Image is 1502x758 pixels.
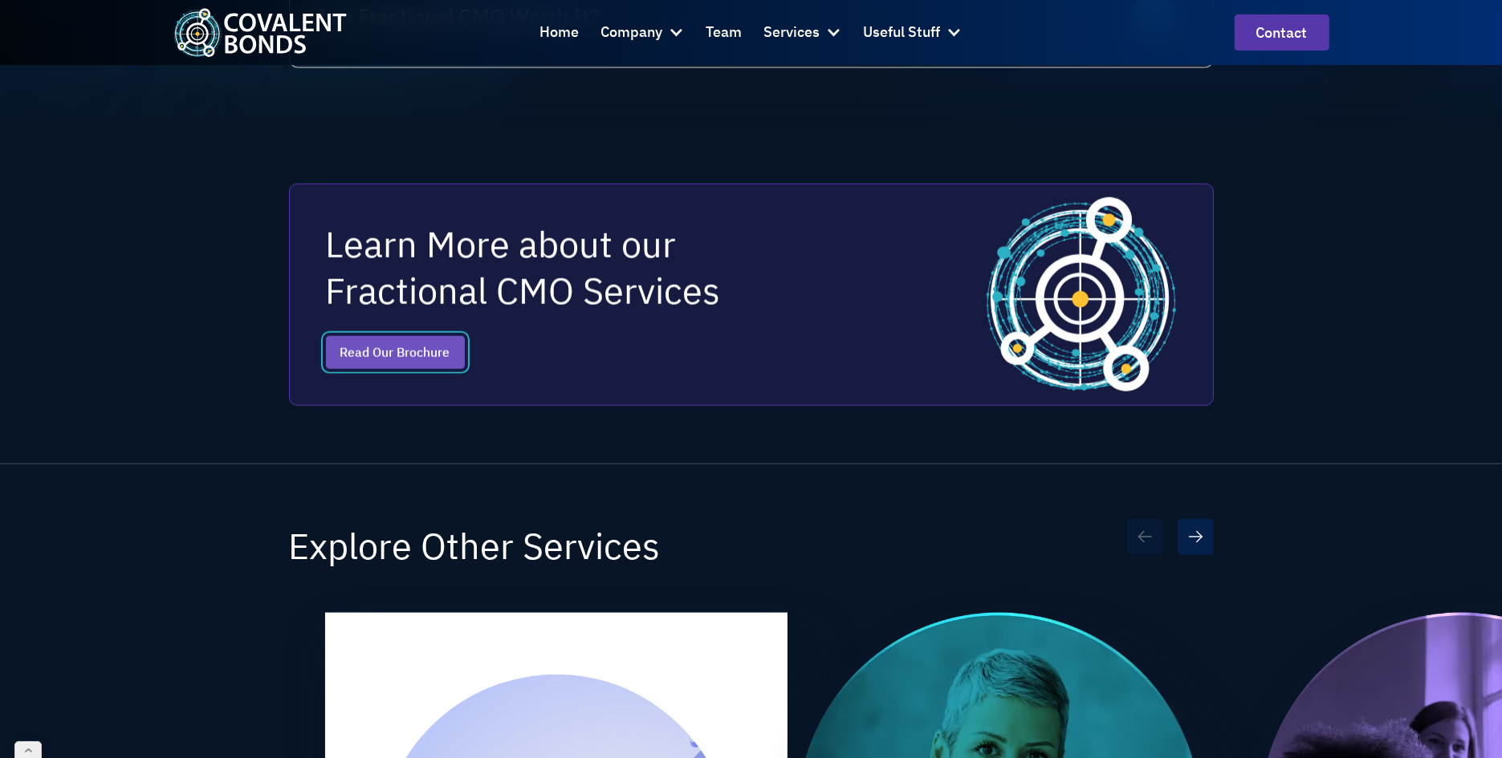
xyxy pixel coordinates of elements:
div: Useful Stuff [864,11,963,55]
button: Previous slide [1127,519,1163,555]
div: Services [764,21,820,44]
a: contact [1235,14,1329,51]
a: home [173,8,347,57]
a: Read Our Brochure [326,336,465,370]
div: Team [706,21,743,44]
div: Company [601,11,685,55]
img: Covalent Bonds Teal Favicon [987,197,1176,392]
a: Home [540,11,580,55]
h2: Learn More about our Fractional CMO Services [326,221,828,314]
iframe: Chat Widget [1257,585,1502,758]
img: Covalent Bonds White / Teal Logo [173,8,347,57]
h2: Explore Other Services [289,522,661,570]
div: Useful Stuff [864,21,941,44]
div: Home [540,21,580,44]
a: Team [706,11,743,55]
div: Company [601,21,663,44]
div: Services [764,11,842,55]
button: Next slide [1178,519,1214,555]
